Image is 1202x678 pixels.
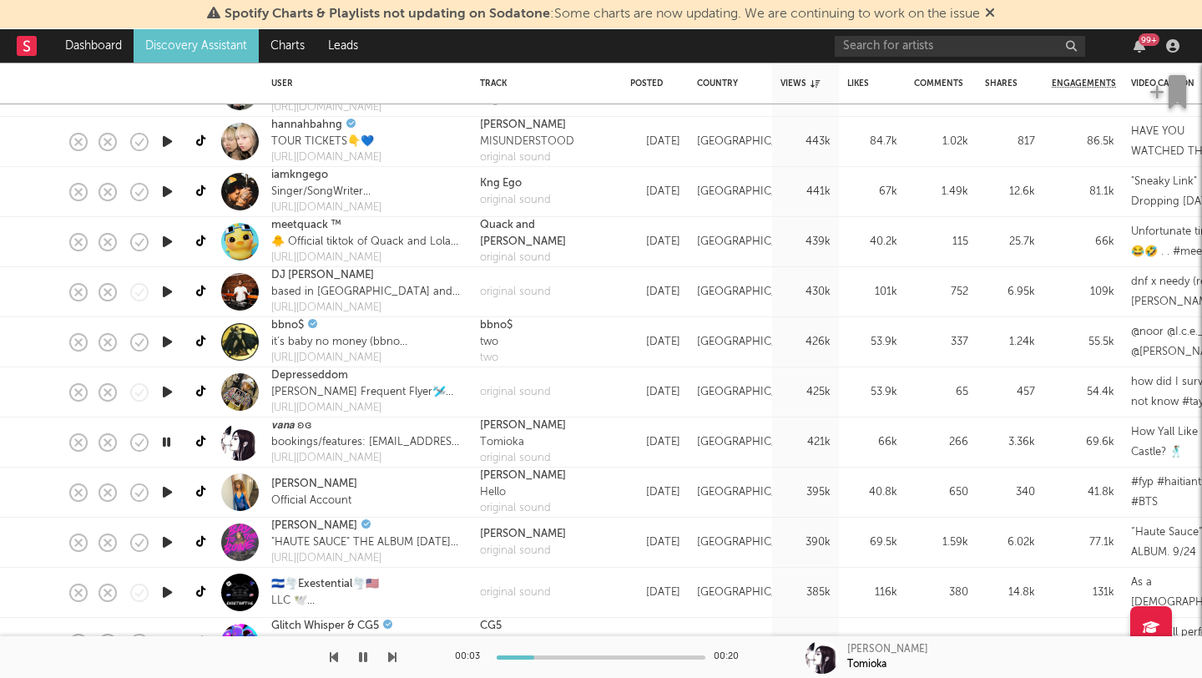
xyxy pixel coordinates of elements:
[780,633,831,653] div: 381k
[480,134,574,150] div: MISUNDERSTOOD
[271,618,379,635] a: Glitch Whisper & CG5
[985,433,1035,453] div: 3.36k
[455,647,488,667] div: 00:03
[914,382,968,402] div: 65
[480,175,551,192] a: Kng Ego
[780,132,831,152] div: 443k
[480,117,574,149] a: [PERSON_NAME]MISUNDERSTOOD
[480,317,513,350] a: bbno$two
[847,583,897,603] div: 116k
[271,493,357,509] div: Official Account
[480,543,566,559] a: original sound
[271,450,463,467] a: [URL][DOMAIN_NAME]
[271,117,342,134] a: hannahbahng
[847,433,897,453] div: 66k
[480,584,551,601] a: original sound
[914,332,968,352] div: 337
[985,633,1035,653] div: 1.27k
[53,29,134,63] a: Dashboard
[985,8,995,21] span: Dismiss
[780,232,831,252] div: 439k
[780,282,831,302] div: 430k
[271,167,328,184] a: iamkngego
[271,267,374,284] a: DJ [PERSON_NAME]
[1052,332,1114,352] div: 55.5k
[697,633,810,653] div: [GEOGRAPHIC_DATA]
[985,382,1035,402] div: 457
[914,583,968,603] div: 380
[271,518,357,534] a: [PERSON_NAME]
[630,483,680,503] div: [DATE]
[630,382,680,402] div: [DATE]
[271,400,463,417] div: [URL][DOMAIN_NAME]
[271,300,463,316] div: [URL][DOMAIN_NAME]
[780,382,831,402] div: 425k
[780,182,831,202] div: 441k
[630,533,680,553] div: [DATE]
[697,382,810,402] div: [GEOGRAPHIC_DATA]
[271,350,409,367] a: [URL][DOMAIN_NAME]
[780,483,831,503] div: 395k
[697,583,810,603] div: [GEOGRAPHIC_DATA]
[480,350,513,367] div: two
[1052,483,1114,503] div: 41.8k
[480,468,566,500] a: [PERSON_NAME]Hello
[480,417,566,434] div: [PERSON_NAME]
[985,78,1018,89] div: Shares
[271,434,463,451] div: bookings/features: [EMAIL_ADDRESS][DOMAIN_NAME] X The EP Out Now ‼️
[914,78,963,89] div: Comments
[780,433,831,453] div: 421k
[480,450,566,467] a: original sound
[480,192,551,209] a: original sound
[780,78,820,89] div: Views
[271,550,463,567] a: [URL][DOMAIN_NAME]
[780,533,831,553] div: 390k
[480,284,551,301] a: original sound
[480,149,574,166] div: original sound
[630,583,680,603] div: [DATE]
[480,484,566,501] div: Hello
[697,483,810,503] div: [GEOGRAPHIC_DATA]
[1052,433,1114,453] div: 69.6k
[630,332,680,352] div: [DATE]
[1052,282,1114,302] div: 109k
[835,36,1085,57] input: Search for artists
[480,217,614,250] a: Quack and [PERSON_NAME]
[847,633,897,653] div: 47.2k
[271,99,463,116] a: [URL][DOMAIN_NAME]
[1052,382,1114,402] div: 54.4k
[480,384,551,401] a: original sound
[480,526,566,543] a: [PERSON_NAME]
[847,642,928,657] div: [PERSON_NAME]
[259,29,316,63] a: Charts
[847,382,897,402] div: 53.9k
[630,78,672,89] div: Posted
[914,132,968,152] div: 1.02k
[271,200,381,216] a: [URL][DOMAIN_NAME]
[316,29,370,63] a: Leads
[914,182,968,202] div: 1.49k
[480,250,614,266] a: original sound
[847,657,886,672] div: Tomioka
[985,232,1035,252] div: 25.7k
[847,232,897,252] div: 40.2k
[697,78,755,89] div: Country
[1052,633,1114,653] div: 49.1k
[225,8,980,21] span: : Some charts are now updating. We are continuing to work on the issue
[271,534,463,551] div: "HAUTE SAUCE" THE ALBUM [DATE] 🔥
[271,367,348,384] a: Depresseddom
[271,384,463,401] div: [PERSON_NAME] Frequent Flyer🛩️ Owner of [PERSON_NAME] song Getaway Car
[780,583,831,603] div: 385k
[480,78,605,89] div: Track
[271,576,379,593] a: 🇸🇻🌪️Exestential🌪️🇺🇸
[480,117,574,134] div: [PERSON_NAME]
[271,217,341,234] a: meetquack ™
[697,132,810,152] div: [GEOGRAPHIC_DATA]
